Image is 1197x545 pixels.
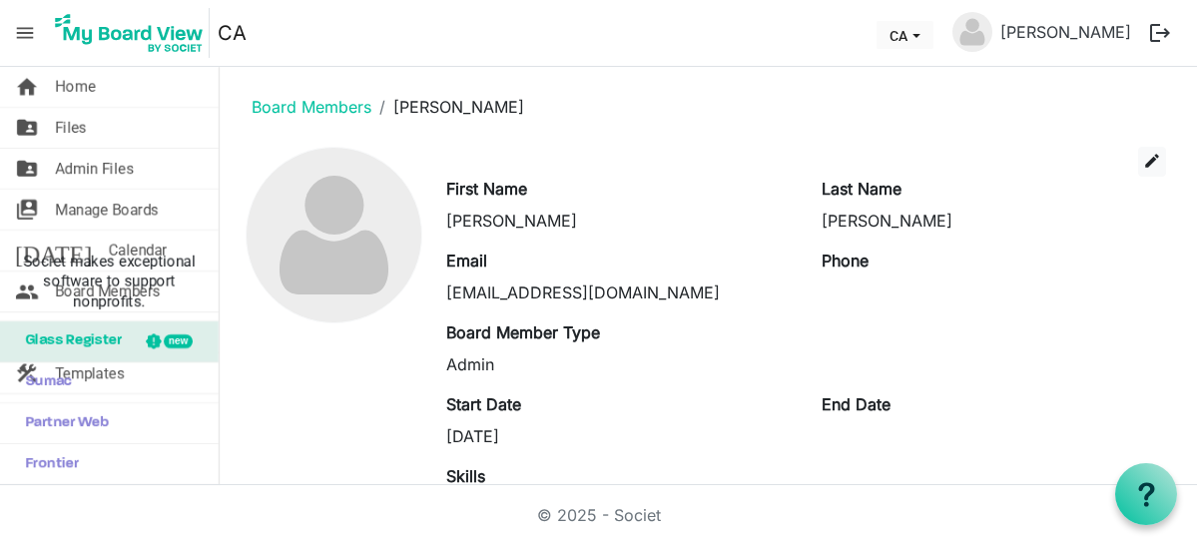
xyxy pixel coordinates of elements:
[1138,147,1166,177] button: edit
[446,352,791,376] div: Admin
[446,464,485,488] label: Skills
[446,209,791,233] div: [PERSON_NAME]
[218,13,247,53] a: CA
[446,280,791,304] div: [EMAIL_ADDRESS][DOMAIN_NAME]
[822,249,869,272] label: Phone
[49,8,210,58] img: My Board View Logo
[164,334,193,348] div: new
[371,95,524,119] li: [PERSON_NAME]
[15,149,39,189] span: folder_shared
[446,424,791,448] div: [DATE]
[49,8,218,58] a: My Board View Logo
[446,392,521,416] label: Start Date
[822,177,901,201] label: Last Name
[1143,152,1161,170] span: edit
[15,321,122,361] span: Glass Register
[446,249,487,272] label: Email
[252,97,371,117] a: Board Members
[15,108,39,148] span: folder_shared
[15,362,72,402] span: Sumac
[55,190,159,230] span: Manage Boards
[537,505,661,525] a: © 2025 - Societ
[446,177,527,201] label: First Name
[15,67,39,107] span: home
[446,320,600,344] label: Board Member Type
[1139,12,1181,54] button: logout
[822,392,891,416] label: End Date
[15,403,109,443] span: Partner Web
[108,231,167,271] span: Calendar
[15,444,79,484] span: Frontier
[877,21,933,49] button: CA dropdownbutton
[952,12,992,52] img: no-profile-picture.svg
[15,190,39,230] span: switch_account
[55,149,134,189] span: Admin Files
[15,231,92,271] span: [DATE]
[55,108,87,148] span: Files
[992,12,1139,52] a: [PERSON_NAME]
[247,148,421,322] img: no-profile-picture.svg
[6,14,44,52] span: menu
[822,209,1166,233] div: [PERSON_NAME]
[9,252,210,311] span: Societ makes exceptional software to support nonprofits.
[55,67,96,107] span: Home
